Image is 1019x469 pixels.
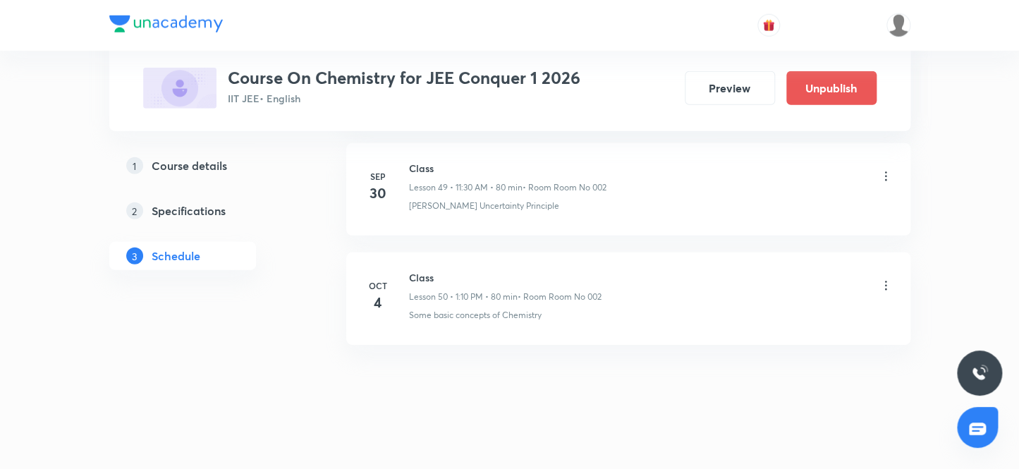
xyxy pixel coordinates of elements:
[685,71,775,105] button: Preview
[126,202,143,219] p: 2
[757,14,780,37] button: avatar
[409,291,518,303] p: Lesson 50 • 1:10 PM • 80 min
[518,291,602,303] p: • Room Room No 002
[109,16,223,32] img: Company Logo
[409,161,606,176] h6: Class
[409,200,559,212] p: [PERSON_NAME] Uncertainty Principle
[109,16,223,36] a: Company Logo
[152,202,226,219] h5: Specifications
[228,68,580,88] h3: Course On Chemistry for JEE Conquer 1 2026
[886,13,910,37] img: Devendra Kumar
[409,181,523,194] p: Lesson 49 • 11:30 AM • 80 min
[364,292,392,313] h4: 4
[786,71,877,105] button: Unpublish
[228,91,580,106] p: IIT JEE • English
[126,157,143,174] p: 1
[762,19,775,32] img: avatar
[143,68,216,109] img: D7FF5755-36C1-429E-924D-80E686C195C8_plus.png
[364,183,392,204] h4: 30
[109,197,301,225] a: 2Specifications
[109,152,301,180] a: 1Course details
[364,170,392,183] h6: Sep
[364,279,392,292] h6: Oct
[971,365,988,382] img: ttu
[409,309,542,322] p: Some basic concepts of Chemistry
[523,181,606,194] p: • Room Room No 002
[152,157,227,174] h5: Course details
[409,270,602,285] h6: Class
[152,248,200,264] h5: Schedule
[126,248,143,264] p: 3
